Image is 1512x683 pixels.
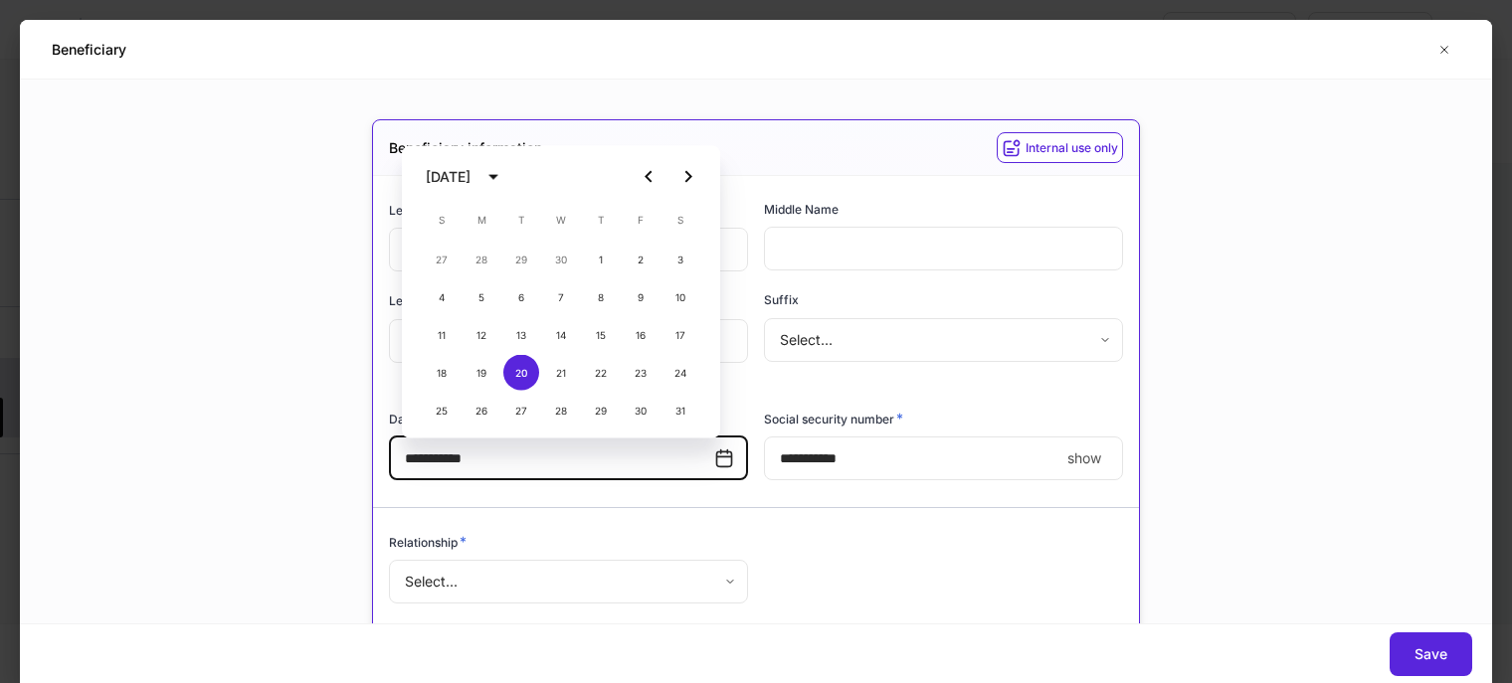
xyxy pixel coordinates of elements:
button: 29 [503,242,539,277]
h6: Legal Last Name [389,290,492,310]
p: show [1067,448,1101,468]
button: 31 [662,393,698,428]
h6: Relationship [389,532,467,552]
button: 26 [464,393,499,428]
h6: Social security number [764,409,903,428]
button: 18 [424,355,460,391]
button: 19 [464,355,499,391]
button: 28 [543,393,579,428]
button: calendar view is open, switch to year view [476,160,510,194]
span: Monday [464,200,499,240]
button: 28 [464,242,499,277]
button: 25 [424,393,460,428]
button: 20 [503,355,539,391]
button: 11 [424,317,460,353]
span: Friday [623,200,659,240]
button: 12 [464,317,499,353]
div: Select... [389,560,747,603]
button: Save [1390,632,1472,676]
button: 27 [424,242,460,277]
h6: Legal First Name [389,200,493,220]
button: 22 [583,355,619,391]
div: Select... [764,318,1122,362]
button: 6 [503,279,539,315]
button: 14 [543,317,579,353]
button: Next month [668,157,708,197]
button: 30 [623,393,659,428]
button: Previous month [629,157,668,197]
h6: Date of birth [389,409,469,428]
button: 5 [464,279,499,315]
button: 30 [543,242,579,277]
h5: Beneficiary information [389,138,542,158]
button: 9 [623,279,659,315]
button: 10 [662,279,698,315]
h5: Beneficiary [52,40,126,60]
button: 27 [503,393,539,428]
h6: Suffix [764,290,799,309]
h6: Internal use only [1026,138,1118,157]
span: Wednesday [543,200,579,240]
button: 1 [583,242,619,277]
div: Save [1415,644,1447,664]
button: 13 [503,317,539,353]
button: 4 [424,279,460,315]
h6: Middle Name [764,200,839,219]
button: 3 [662,242,698,277]
button: 8 [583,279,619,315]
button: 24 [662,355,698,391]
button: 15 [583,317,619,353]
button: 29 [583,393,619,428]
button: 17 [662,317,698,353]
span: Saturday [662,200,698,240]
span: Tuesday [503,200,539,240]
button: 21 [543,355,579,391]
div: [DATE] [426,167,471,187]
span: Thursday [583,200,619,240]
button: 23 [623,355,659,391]
button: 16 [623,317,659,353]
span: Sunday [424,200,460,240]
button: 7 [543,279,579,315]
button: 2 [623,242,659,277]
